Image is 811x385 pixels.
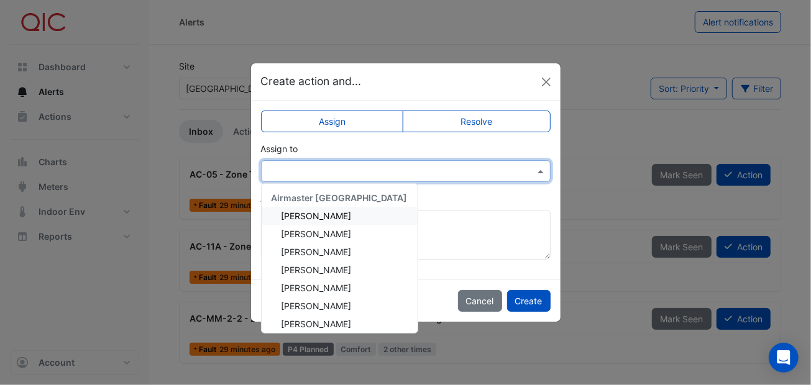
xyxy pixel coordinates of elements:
div: Open Intercom Messenger [769,343,799,373]
label: Resolve [403,111,551,132]
label: Assign to [261,142,298,155]
button: Create [507,290,551,312]
span: [PERSON_NAME] [282,265,352,275]
button: Close [537,73,556,91]
span: [PERSON_NAME] [282,301,352,311]
span: [PERSON_NAME] [282,229,352,239]
span: [PERSON_NAME] [282,211,352,221]
span: [PERSON_NAME] [282,247,352,257]
button: Cancel [458,290,502,312]
ng-dropdown-panel: Options list [261,183,418,333]
span: [PERSON_NAME] [282,283,352,293]
span: [PERSON_NAME] [282,319,352,329]
span: Airmaster [GEOGRAPHIC_DATA] [272,192,408,203]
h5: Create action and... [261,73,362,89]
label: Assign [261,111,404,132]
